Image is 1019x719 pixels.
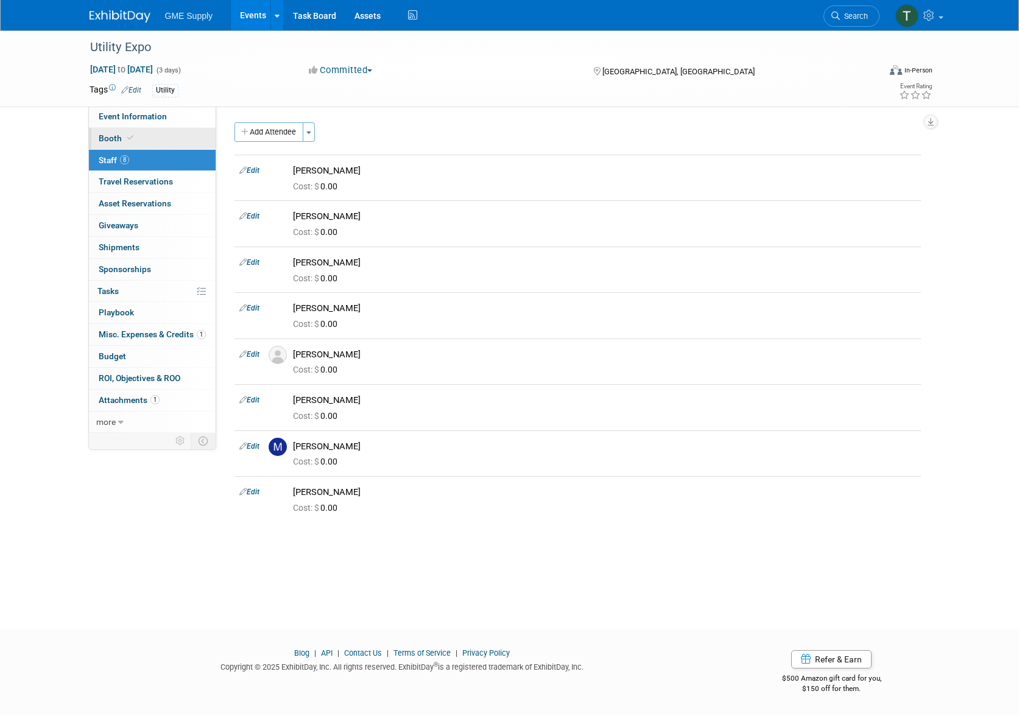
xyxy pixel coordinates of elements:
[321,648,333,658] a: API
[840,12,868,21] span: Search
[311,648,319,658] span: |
[165,11,213,21] span: GME Supply
[462,648,510,658] a: Privacy Policy
[239,212,259,220] a: Edit
[191,433,216,449] td: Toggle Event Tabs
[434,661,438,668] sup: ®
[393,648,451,658] a: Terms of Service
[89,171,216,192] a: Travel Reservations
[344,648,382,658] a: Contact Us
[120,155,129,164] span: 8
[97,286,119,296] span: Tasks
[152,84,178,97] div: Utility
[99,177,173,186] span: Travel Reservations
[904,66,933,75] div: In-Person
[99,264,151,274] span: Sponsorships
[99,329,206,339] span: Misc. Expenses & Credits
[384,648,392,658] span: |
[89,259,216,280] a: Sponsorships
[293,319,320,329] span: Cost: $
[90,659,716,673] div: Copyright © 2025 ExhibitDay, Inc. All rights reserved. ExhibitDay is a registered trademark of Ex...
[791,650,872,668] a: Refer & Earn
[293,457,320,466] span: Cost: $
[293,411,342,421] span: 0.00
[89,368,216,389] a: ROI, Objectives & ROO
[89,281,216,302] a: Tasks
[895,4,919,27] img: Todd Licence
[293,365,342,374] span: 0.00
[293,486,916,498] div: [PERSON_NAME]
[293,411,320,421] span: Cost: $
[823,5,880,27] a: Search
[90,83,141,97] td: Tags
[89,193,216,214] a: Asset Reservations
[234,122,303,142] button: Add Attendee
[90,64,153,75] span: [DATE] [DATE]
[155,66,181,74] span: (3 days)
[293,227,342,237] span: 0.00
[99,307,134,317] span: Playbook
[305,64,377,77] button: Committed
[293,165,916,177] div: [PERSON_NAME]
[453,648,460,658] span: |
[293,273,320,283] span: Cost: $
[121,86,141,94] a: Edit
[239,442,259,451] a: Edit
[116,65,127,74] span: to
[293,365,320,374] span: Cost: $
[99,133,136,143] span: Booth
[127,135,133,141] i: Booth reservation complete
[90,10,150,23] img: ExhibitDay
[197,330,206,339] span: 1
[293,441,916,452] div: [PERSON_NAME]
[269,438,287,456] img: M.jpg
[89,412,216,433] a: more
[89,237,216,258] a: Shipments
[239,166,259,175] a: Edit
[99,111,167,121] span: Event Information
[150,395,160,404] span: 1
[239,396,259,404] a: Edit
[89,390,216,411] a: Attachments1
[99,373,180,383] span: ROI, Objectives & ROO
[170,433,191,449] td: Personalize Event Tab Strip
[293,181,320,191] span: Cost: $
[334,648,342,658] span: |
[293,319,342,329] span: 0.00
[99,351,126,361] span: Budget
[733,665,930,693] div: $500 Amazon gift card for you,
[89,346,216,367] a: Budget
[602,67,755,76] span: [GEOGRAPHIC_DATA], [GEOGRAPHIC_DATA]
[293,181,342,191] span: 0.00
[293,349,916,360] div: [PERSON_NAME]
[293,457,342,466] span: 0.00
[294,648,309,658] a: Blog
[239,304,259,312] a: Edit
[808,63,933,82] div: Event Format
[239,258,259,267] a: Edit
[293,303,916,314] div: [PERSON_NAME]
[89,324,216,345] a: Misc. Expenses & Credits1
[99,198,171,208] span: Asset Reservations
[89,215,216,236] a: Giveaways
[99,242,139,252] span: Shipments
[293,503,320,513] span: Cost: $
[293,395,916,406] div: [PERSON_NAME]
[733,684,930,694] div: $150 off for them.
[269,346,287,364] img: Associate-Profile-5.png
[89,128,216,149] a: Booth
[99,220,138,230] span: Giveaways
[890,65,902,75] img: Format-Inperson.png
[239,488,259,496] a: Edit
[89,106,216,127] a: Event Information
[293,227,320,237] span: Cost: $
[899,83,932,89] div: Event Rating
[96,417,116,427] span: more
[89,150,216,171] a: Staff8
[99,155,129,165] span: Staff
[239,350,259,359] a: Edit
[89,302,216,323] a: Playbook
[86,37,861,58] div: Utility Expo
[293,211,916,222] div: [PERSON_NAME]
[293,503,342,513] span: 0.00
